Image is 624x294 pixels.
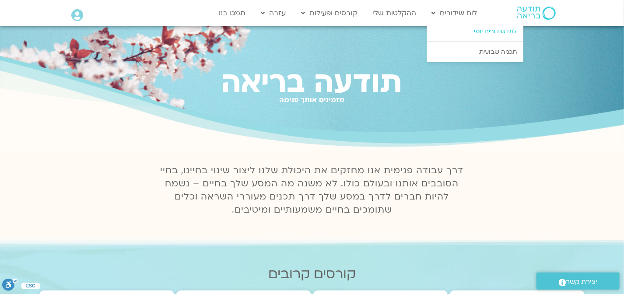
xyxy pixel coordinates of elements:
[256,5,290,21] a: עזרה
[214,5,250,21] a: תמכו בנו
[517,7,556,20] img: תודעה בריאה
[566,276,598,288] span: יצירת קשר
[155,164,469,217] p: דרך עבודה פנימית אנו מחזקים את היכולת שלנו ליצור שינוי בחיינו, בחיי הסובבים אותנו ובעולם כולו. לא...
[39,266,585,282] h2: קורסים קרובים
[427,5,481,21] a: לוח שידורים
[536,273,620,290] a: יצירת קשר
[427,21,523,42] a: לוח שידורים יומי
[297,5,361,21] a: קורסים ופעילות
[368,5,421,21] a: ההקלטות שלי
[427,42,523,62] a: תכניה שבועית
